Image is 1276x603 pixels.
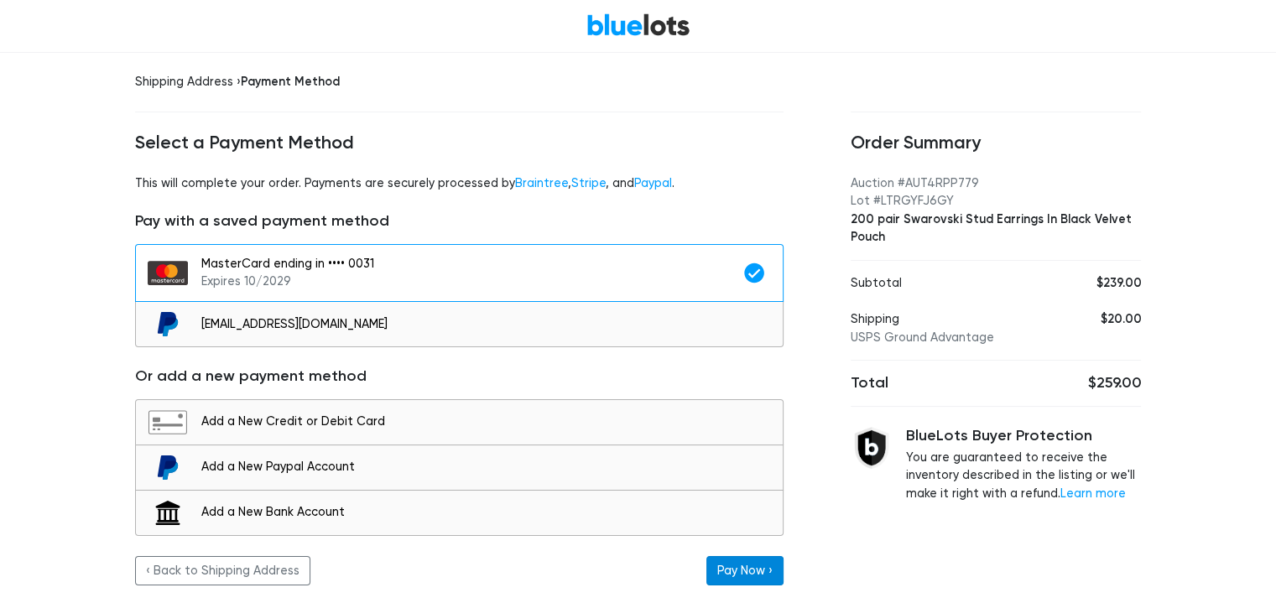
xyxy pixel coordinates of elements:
[135,490,784,536] button: Add a New Bank Account
[838,310,1049,346] div: Shipping
[586,13,690,37] a: BlueLots
[851,211,1142,247] div: 200 pair Swarovski Stud Earrings In Black Velvet Pouch
[135,174,784,193] p: This will complete your order. Payments are securely processed by , , and .
[1008,374,1141,392] h5: $259.00
[135,399,784,445] button: Add a New Credit or Debit Card
[148,410,188,434] img: credit_card4-aa67a425a2d22b74fb5ad9a7b6498f45fc14ea0603bbdb5b951528953f6bd625.svg
[135,73,784,91] div: Shipping Address ›
[241,74,340,89] span: Payment Method
[851,174,1142,193] div: Auction #AUT4RPP779
[1061,310,1142,329] div: $20.00
[1060,486,1126,501] a: Learn more
[148,312,188,336] img: paypal-e45154e64af83914f1bfc5ccaef5e45ad9219bcc487a140f8d53ba0aa7adc10c.svg
[135,444,784,491] button: Add a New Paypal Account
[201,503,774,522] div: Add a New Bank Account
[148,501,188,525] img: bank_building-47134c95dd6db366968c74e7de1e0c8476399df1e88d702a15913f4c9ea43779.svg
[201,458,774,476] div: Add a New Paypal Account
[571,176,606,190] a: Stripe
[838,274,1049,293] div: Subtotal
[515,176,568,190] a: Braintree
[1061,274,1142,293] div: $239.00
[851,192,1142,211] div: Lot #LTRGYFJ6GY
[201,413,774,431] div: Add a New Credit or Debit Card
[201,274,291,289] span: Expires 10/2029
[706,556,784,586] button: Pay Now ›
[135,244,784,302] button: MasterCard ending in •••• 0031 Expires 10/2029
[148,261,188,285] img: mastercard-ec279cfd1163bc7c5693d1da32995360d9700127bc18a1d22f1d3afa9db3c16a.svg
[634,176,672,190] a: Paypal
[734,261,774,285] img: _ionicons_svg_md-checkmark-circle-blue-7dbdca65b30a3cfc78e66c3e8baa9e4101c968334466022a0ada57e5ab...
[851,374,983,392] h5: Total
[851,330,994,345] span: USPS Ground Advantage
[851,427,893,469] img: buyer_protection_shield-3b65640a83011c7d3ede35a8e5a80bfdfaa6a97447f0071c1475b91a4b0b3d01.png
[148,455,188,480] img: paypal-e45154e64af83914f1bfc5ccaef5e45ad9219bcc487a140f8d53ba0aa7adc10c.svg
[135,133,784,154] h4: Select a Payment Method
[906,427,1142,502] div: You are guaranteed to receive the inventory described in the listing or we'll make it right with ...
[135,367,784,386] h5: Or add a new payment method
[201,315,774,334] div: [EMAIL_ADDRESS][DOMAIN_NAME]
[135,212,784,231] h5: Pay with a saved payment method
[201,255,734,291] div: MasterCard ending in •••• 0031
[906,427,1142,445] h5: BlueLots Buyer Protection
[851,133,1142,154] h4: Order Summary
[135,301,784,347] button: [EMAIL_ADDRESS][DOMAIN_NAME]
[135,556,310,586] a: ‹ Back to Shipping Address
